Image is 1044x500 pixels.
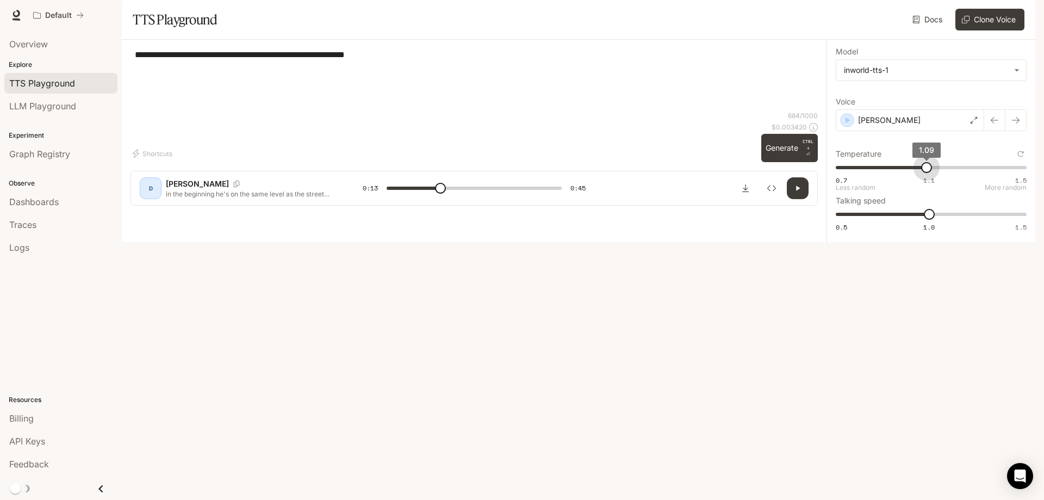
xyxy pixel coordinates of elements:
button: All workspaces [28,4,89,26]
button: Clone Voice [955,9,1024,30]
div: D [142,180,159,197]
p: 684 / 1000 [788,111,818,120]
p: ⏎ [803,138,813,158]
button: Shortcuts [130,145,177,162]
div: Open Intercom Messenger [1007,463,1033,489]
button: GenerateCTRL +⏎ [761,134,818,162]
p: [PERSON_NAME] [166,178,229,189]
span: 1.0 [923,223,935,232]
p: Temperature [836,150,881,158]
span: 1.1 [923,176,935,185]
h1: TTS Playground [133,9,217,30]
p: Model [836,48,858,55]
p: Voice [836,98,855,106]
button: Copy Voice ID [229,181,244,187]
button: Inspect [761,177,782,199]
p: Less random [836,184,875,191]
a: Docs [910,9,947,30]
span: 0:13 [363,183,378,194]
span: 1.09 [919,145,934,155]
span: 0.5 [836,223,847,232]
button: Reset to default [1015,148,1027,160]
span: 1.5 [1015,223,1027,232]
p: CTRL + [803,138,813,151]
button: Download audio [735,177,756,199]
p: More random [985,184,1027,191]
p: in the beginning he's on the same level as the street thugs. the people he saves are just as afra... [166,189,337,199]
span: 0.7 [836,176,847,185]
span: 1.5 [1015,176,1027,185]
p: $ 0.003420 [772,122,807,132]
div: inworld-tts-1 [844,65,1009,76]
p: Default [45,11,72,20]
p: [PERSON_NAME] [858,115,921,126]
p: Talking speed [836,197,886,205]
div: inworld-tts-1 [836,60,1026,81]
span: 0:45 [570,183,586,194]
